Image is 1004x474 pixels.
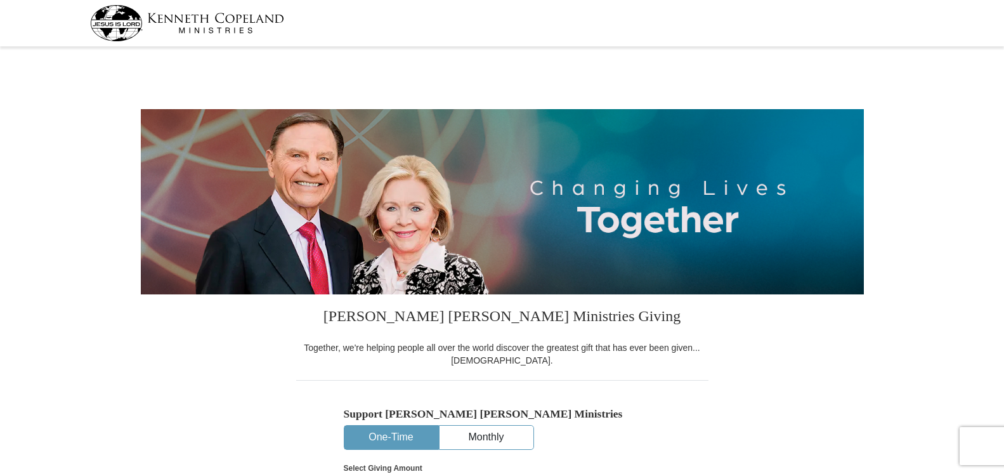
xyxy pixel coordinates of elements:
[296,294,708,341] h3: [PERSON_NAME] [PERSON_NAME] Ministries Giving
[344,426,438,449] button: One-Time
[296,341,708,367] div: Together, we're helping people all over the world discover the greatest gift that has ever been g...
[344,407,661,421] h5: Support [PERSON_NAME] [PERSON_NAME] Ministries
[344,464,422,473] strong: Select Giving Amount
[90,5,284,41] img: kcm-header-logo.svg
[440,426,533,449] button: Monthly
